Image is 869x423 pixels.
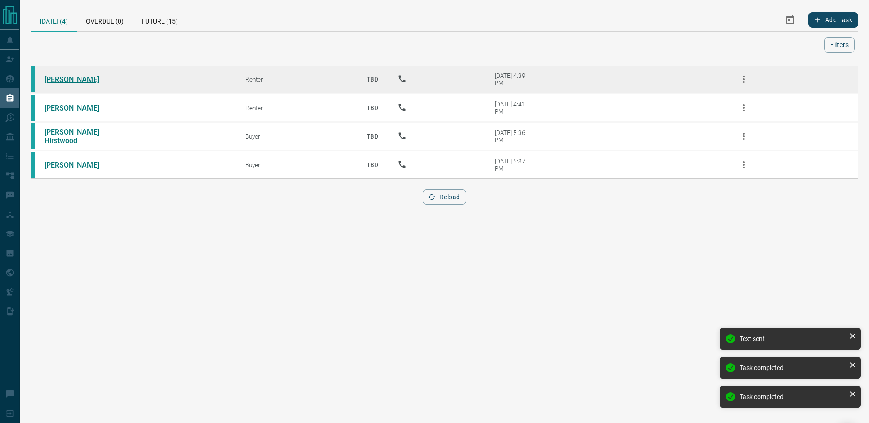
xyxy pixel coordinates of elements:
[495,158,533,172] div: [DATE] 5:37 PM
[31,123,35,149] div: condos.ca
[245,161,348,168] div: Buyer
[245,76,348,83] div: Renter
[31,9,77,32] div: [DATE] (4)
[77,9,133,31] div: Overdue (0)
[361,67,384,91] p: TBD
[808,12,858,28] button: Add Task
[31,152,35,178] div: condos.ca
[495,129,533,144] div: [DATE] 5:36 PM
[44,128,112,145] a: [PERSON_NAME] Hirstwood
[44,75,112,84] a: [PERSON_NAME]
[361,124,384,149] p: TBD
[44,161,112,169] a: [PERSON_NAME]
[740,364,845,371] div: Task completed
[245,104,348,111] div: Renter
[44,104,112,112] a: [PERSON_NAME]
[423,189,466,205] button: Reload
[31,95,35,121] div: condos.ca
[740,335,845,342] div: Text sent
[495,101,533,115] div: [DATE] 4:41 PM
[824,37,855,53] button: Filters
[740,393,845,400] div: Task completed
[779,9,801,31] button: Select Date Range
[361,153,384,177] p: TBD
[495,72,533,87] div: [DATE] 4:39 PM
[245,133,348,140] div: Buyer
[133,9,187,31] div: Future (15)
[361,96,384,120] p: TBD
[31,66,35,92] div: condos.ca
